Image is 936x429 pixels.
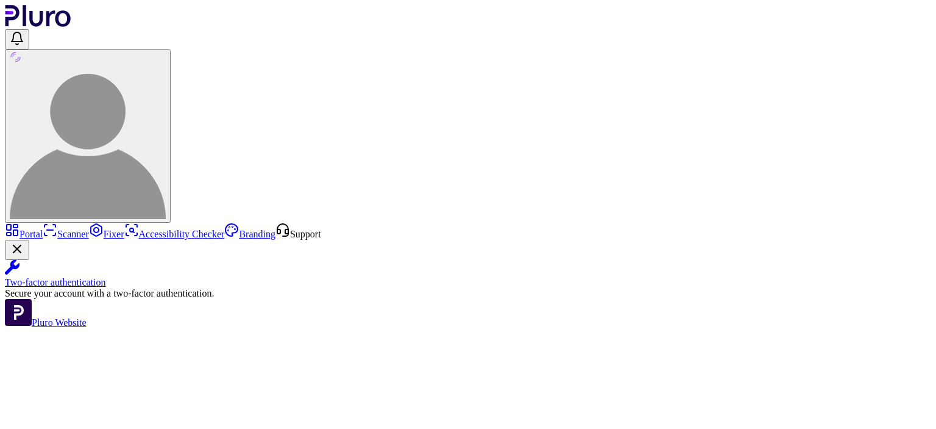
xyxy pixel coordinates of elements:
aside: Sidebar menu [5,223,931,328]
a: Logo [5,18,71,29]
button: Open notifications, you have undefined new notifications [5,29,29,49]
img: User avatar [10,63,166,219]
a: Accessibility Checker [124,229,225,239]
a: Open Support screen [275,229,321,239]
a: Portal [5,229,43,239]
a: Open Pluro Website [5,317,87,328]
div: Secure your account with a two-factor authentication. [5,288,931,299]
a: Scanner [43,229,89,239]
a: Branding [224,229,275,239]
button: Close Two-factor authentication notification [5,240,29,260]
a: Two-factor authentication [5,260,931,288]
a: Fixer [89,229,124,239]
div: Two-factor authentication [5,277,931,288]
button: User avatar [5,49,171,223]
